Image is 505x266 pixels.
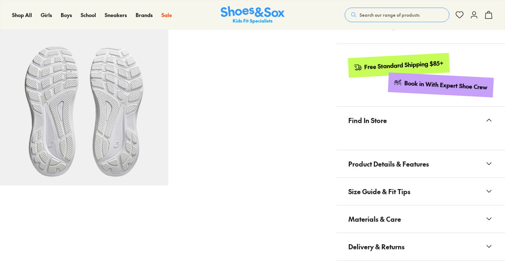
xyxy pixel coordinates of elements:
a: School [81,11,96,19]
a: Book in With Expert Shoe Crew [388,72,494,97]
a: Shoes & Sox [221,6,285,24]
img: SNS_Logo_Responsive.svg [221,6,285,24]
button: Delivery & Returns [337,233,505,260]
span: Delivery & Returns [348,236,405,257]
a: Shop All [12,11,32,19]
button: Product Details & Features [337,150,505,177]
div: Free Standard Shipping $85+ [364,59,444,71]
span: Size Guide & Fit Tips [348,181,410,202]
div: Book in With Expert Shoe Crew [404,79,488,91]
iframe: Find in Store [348,134,493,141]
button: Size Guide & Fit Tips [337,178,505,205]
button: Materials & Care [337,205,505,233]
a: Sale [161,11,172,19]
a: Sneakers [105,11,127,19]
p: Receive $12.00 in Rewards with Fit Club [375,25,452,38]
span: Search our range of products [360,12,420,18]
span: Find In Store [348,110,387,131]
span: Product Details & Features [348,153,429,175]
a: Free Standard Shipping $85+ [348,53,450,78]
a: Girls [41,11,52,19]
button: Search our range of products [345,8,449,22]
a: Boys [61,11,72,19]
button: Find In Store [337,107,505,134]
span: Materials & Care [348,208,401,230]
a: Brands [136,11,153,19]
